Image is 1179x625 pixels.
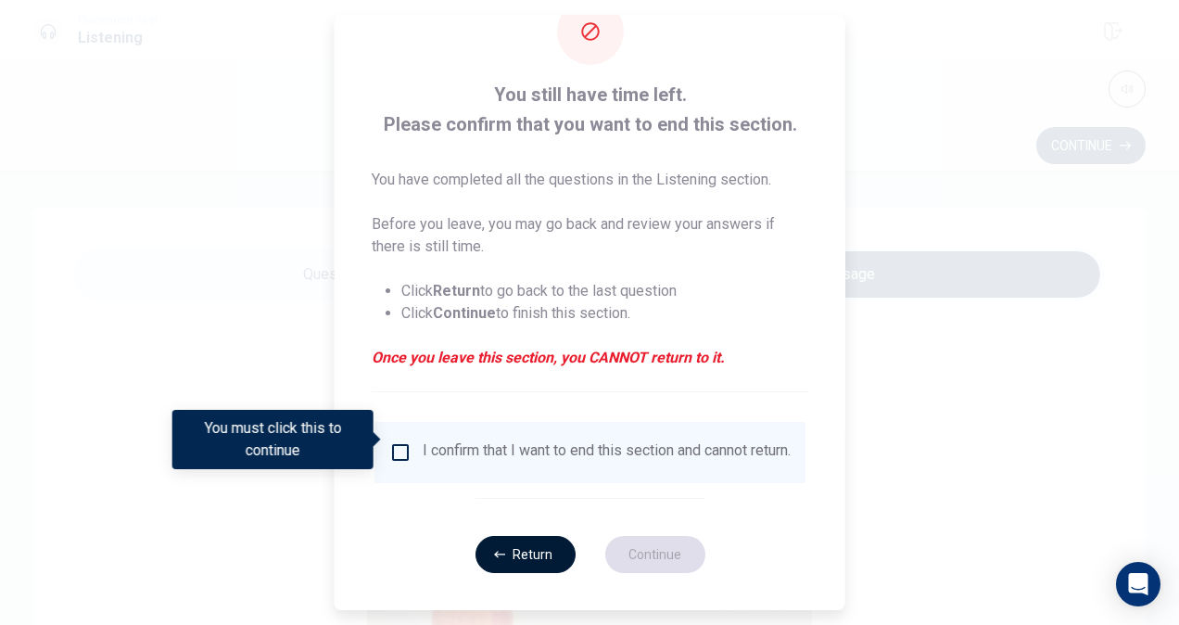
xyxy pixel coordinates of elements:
[604,536,704,573] button: Continue
[372,213,808,258] p: Before you leave, you may go back and review your answers if there is still time.
[172,410,374,469] div: You must click this to continue
[372,80,808,139] span: You still have time left. Please confirm that you want to end this section.
[372,169,808,191] p: You have completed all the questions in the Listening section.
[372,347,808,369] em: Once you leave this section, you CANNOT return to it.
[1116,562,1160,606] div: Open Intercom Messenger
[389,441,412,464] span: You must click this to continue
[475,536,575,573] button: Return
[433,304,496,322] strong: Continue
[401,280,808,302] li: Click to go back to the last question
[401,302,808,325] li: Click to finish this section.
[423,441,791,464] div: I confirm that I want to end this section and cannot return.
[433,282,480,300] strong: Return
